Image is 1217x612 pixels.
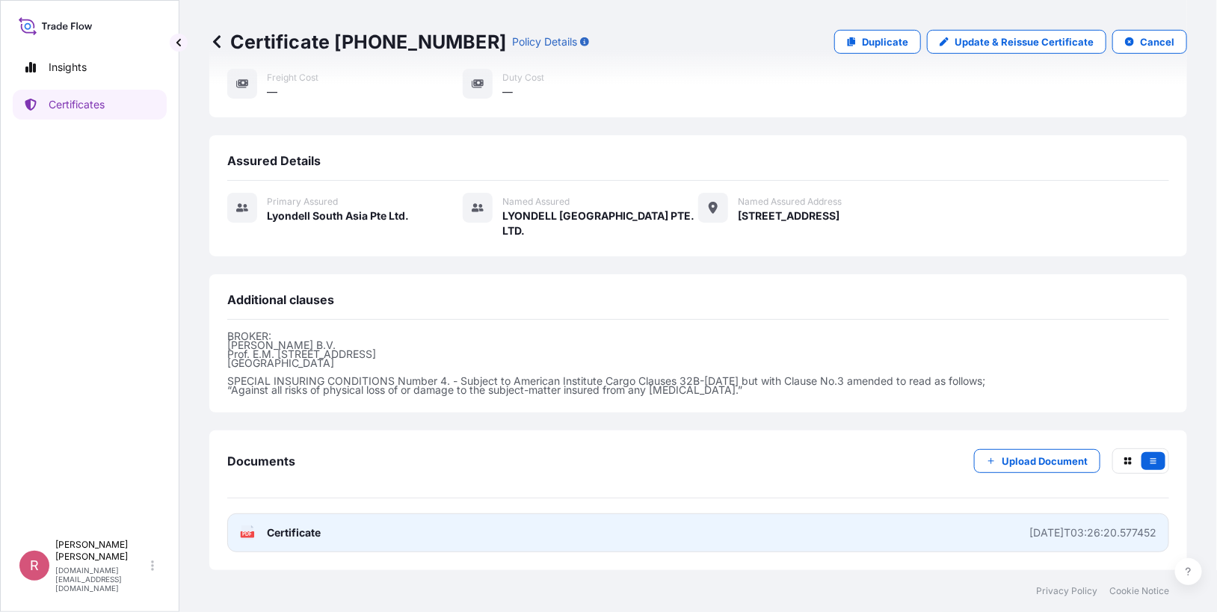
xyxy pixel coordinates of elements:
[834,30,921,54] a: Duplicate
[55,566,148,593] p: [DOMAIN_NAME][EMAIL_ADDRESS][DOMAIN_NAME]
[1112,30,1187,54] button: Cancel
[862,34,908,49] p: Duplicate
[502,84,513,99] span: —
[227,513,1169,552] a: PDFCertificate[DATE]T03:26:20.577452
[267,208,409,223] span: Lyondell South Asia Pte Ltd.
[927,30,1106,54] a: Update & Reissue Certificate
[49,97,105,112] p: Certificates
[209,30,506,54] p: Certificate [PHONE_NUMBER]
[974,449,1100,473] button: Upload Document
[243,532,253,537] text: PDF
[267,525,321,540] span: Certificate
[227,292,334,307] span: Additional clauses
[267,84,277,99] span: —
[1109,585,1169,597] a: Cookie Notice
[512,34,577,49] p: Policy Details
[1002,454,1088,469] p: Upload Document
[1140,34,1174,49] p: Cancel
[1029,525,1156,540] div: [DATE]T03:26:20.577452
[227,332,1169,395] p: BROKER: [PERSON_NAME] B.V. Prof. E.M. [STREET_ADDRESS] [GEOGRAPHIC_DATA] SPECIAL INSURING CONDITI...
[227,153,321,168] span: Assured Details
[502,208,698,238] span: LYONDELL [GEOGRAPHIC_DATA] PTE. LTD.
[55,539,148,563] p: [PERSON_NAME] [PERSON_NAME]
[267,196,338,208] span: Primary assured
[738,208,839,223] span: [STREET_ADDRESS]
[13,52,167,82] a: Insights
[49,60,87,75] p: Insights
[1036,585,1097,597] a: Privacy Policy
[955,34,1094,49] p: Update & Reissue Certificate
[738,196,842,208] span: Named Assured Address
[502,196,570,208] span: Named Assured
[30,558,39,573] span: R
[227,454,295,469] span: Documents
[13,90,167,120] a: Certificates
